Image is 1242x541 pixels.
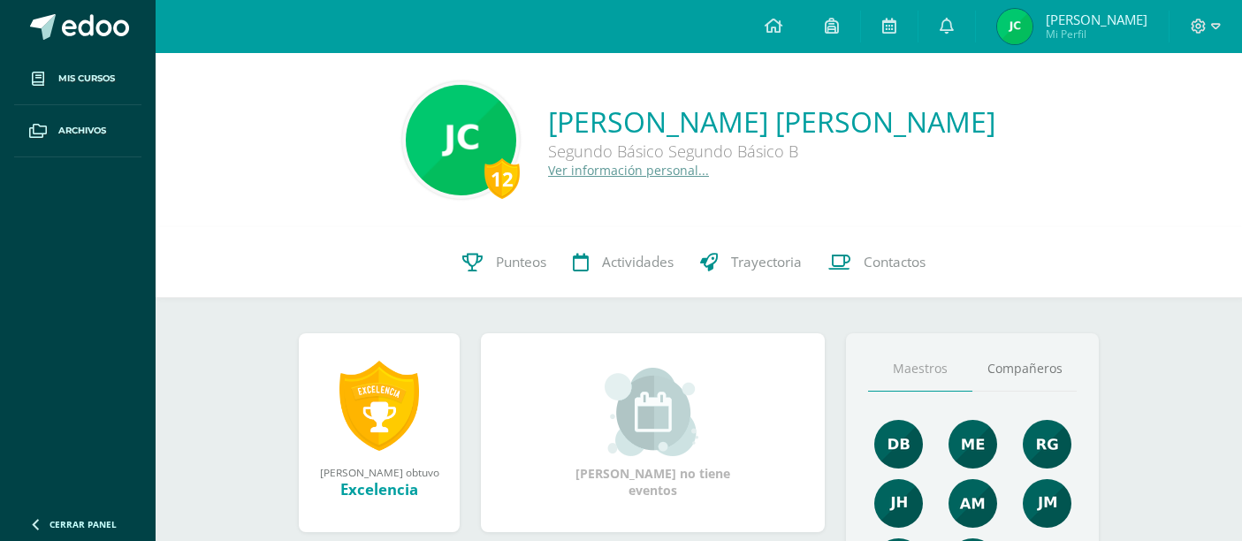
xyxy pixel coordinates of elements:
[949,420,997,469] img: 65453557fab290cae8854fbf14c7a1d7.png
[1046,27,1147,42] span: Mi Perfil
[14,53,141,105] a: Mis cursos
[731,253,802,271] span: Trayectoria
[997,9,1032,44] img: ea1128815ae1cf43e590f85f5e8a7301.png
[874,420,923,469] img: 92e8b7530cfa383477e969a429d96048.png
[58,72,115,86] span: Mis cursos
[14,105,141,157] a: Archivos
[1023,479,1071,528] img: d63573055912b670afbd603c8ed2a4ef.png
[972,347,1077,392] a: Compañeros
[602,253,674,271] span: Actividades
[565,368,742,499] div: [PERSON_NAME] no tiene eventos
[1046,11,1147,28] span: [PERSON_NAME]
[50,518,117,530] span: Cerrar panel
[687,227,815,298] a: Trayectoria
[449,227,560,298] a: Punteos
[874,479,923,528] img: 3dbe72ed89aa2680497b9915784f2ba9.png
[316,479,442,499] div: Excelencia
[560,227,687,298] a: Actividades
[548,141,995,162] div: Segundo Básico Segundo Básico B
[496,253,546,271] span: Punteos
[815,227,939,298] a: Contactos
[605,368,701,456] img: event_small.png
[548,162,709,179] a: Ver información personal...
[864,253,926,271] span: Contactos
[484,158,520,199] div: 12
[949,479,997,528] img: b7c5ef9c2366ee6e8e33a2b1ce8f818e.png
[316,465,442,479] div: [PERSON_NAME] obtuvo
[1023,420,1071,469] img: c8ce501b50aba4663d5e9c1ec6345694.png
[548,103,995,141] a: [PERSON_NAME] [PERSON_NAME]
[58,124,106,138] span: Archivos
[868,347,972,392] a: Maestros
[406,85,516,195] img: 7c77cc91e9d4ecab291e9fa3b98fe7ca.png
